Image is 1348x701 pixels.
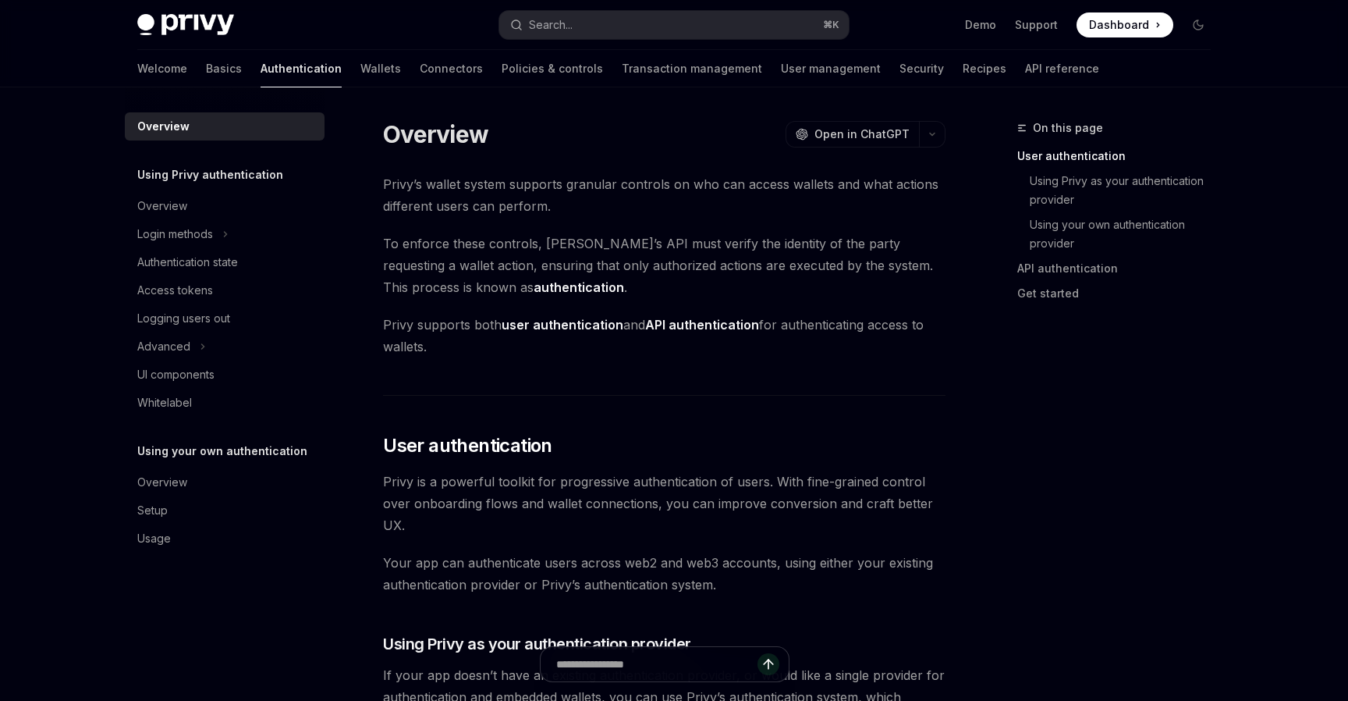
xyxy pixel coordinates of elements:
[383,552,945,596] span: Your app can authenticate users across web2 and web3 accounts, using either your existing authent...
[383,471,945,536] span: Privy is a powerful toolkit for progressive authentication of users. With fine-grained control ov...
[383,173,945,217] span: Privy’s wallet system supports granular controls on who can access wallets and what actions diffe...
[360,50,401,87] a: Wallets
[125,276,325,304] a: Access tokens
[502,50,603,87] a: Policies & controls
[1017,169,1223,212] a: Using Privy as your authentication provider
[645,317,759,333] strong: API authentication
[383,120,488,148] h1: Overview
[1017,281,1223,306] a: Get started
[137,50,187,87] a: Welcome
[125,304,325,333] a: Logging users out
[814,126,910,142] span: Open in ChatGPT
[383,314,945,358] span: Privy supports both and for authenticating access to wallets.
[420,50,483,87] a: Connectors
[529,16,573,34] div: Search...
[137,365,215,384] div: UI components
[757,653,779,675] button: Send message
[137,253,238,272] div: Authentication state
[206,50,242,87] a: Basics
[125,192,325,220] a: Overview
[137,309,230,328] div: Logging users out
[786,121,919,148] button: Open in ChatGPT
[137,281,213,300] div: Access tokens
[781,50,881,87] a: User management
[963,50,1006,87] a: Recipes
[137,501,168,520] div: Setup
[1015,17,1058,33] a: Support
[534,279,624,295] strong: authentication
[137,197,187,215] div: Overview
[502,317,623,333] strong: user authentication
[125,220,325,248] button: Toggle Login methods section
[383,433,552,458] span: User authentication
[383,633,691,655] span: Using Privy as your authentication provider
[125,389,325,417] a: Whitelabel
[499,11,849,39] button: Open search
[1077,12,1173,37] a: Dashboard
[622,50,762,87] a: Transaction management
[125,525,325,553] a: Usage
[125,248,325,276] a: Authentication state
[137,393,192,412] div: Whitelabel
[1025,50,1099,87] a: API reference
[125,468,325,496] a: Overview
[899,50,944,87] a: Security
[137,473,187,492] div: Overview
[137,442,307,461] h5: Using your own authentication
[1017,212,1223,256] a: Using your own authentication provider
[125,112,325,141] a: Overview
[1033,119,1103,137] span: On this page
[137,529,171,548] div: Usage
[125,333,325,361] button: Toggle Advanced section
[1186,12,1211,37] button: Toggle dark mode
[125,496,325,525] a: Setup
[137,14,234,36] img: dark logo
[383,233,945,298] span: To enforce these controls, [PERSON_NAME]’s API must verify the identity of the party requesting a...
[137,225,213,244] div: Login methods
[1017,144,1223,169] a: User authentication
[137,165,283,184] h5: Using Privy authentication
[125,361,325,389] a: UI components
[823,19,839,31] span: ⌘ K
[556,647,757,681] input: Ask a question...
[261,50,342,87] a: Authentication
[137,117,190,136] div: Overview
[137,337,190,356] div: Advanced
[965,17,996,33] a: Demo
[1089,17,1149,33] span: Dashboard
[1017,256,1223,281] a: API authentication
